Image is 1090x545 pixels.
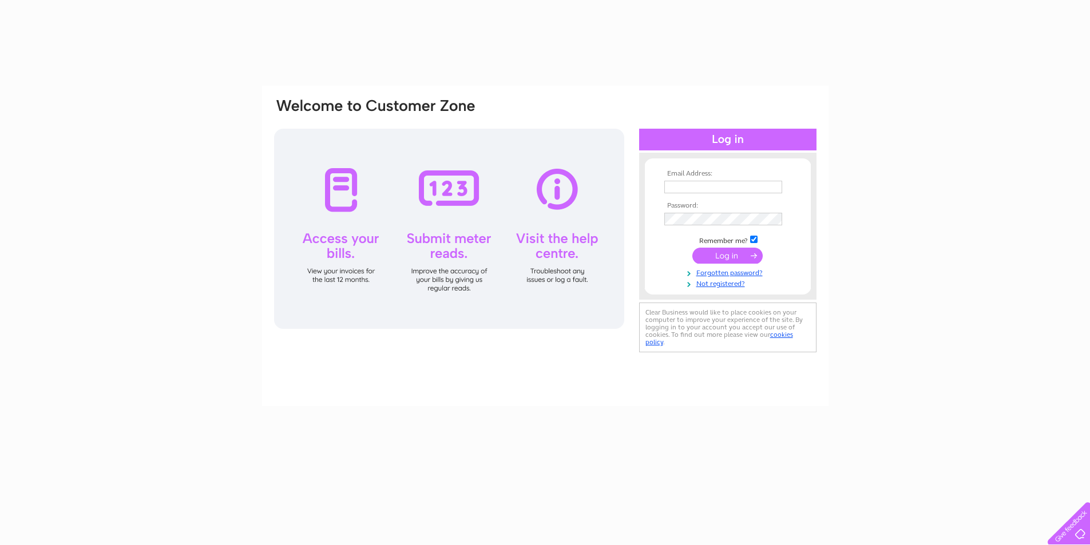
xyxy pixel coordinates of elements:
[664,266,794,277] a: Forgotten password?
[645,331,793,346] a: cookies policy
[661,202,794,210] th: Password:
[639,303,816,352] div: Clear Business would like to place cookies on your computer to improve your experience of the sit...
[664,277,794,288] a: Not registered?
[661,234,794,245] td: Remember me?
[661,170,794,178] th: Email Address:
[692,248,763,264] input: Submit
